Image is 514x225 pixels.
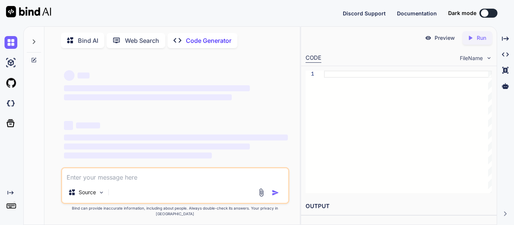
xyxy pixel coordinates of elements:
[78,72,90,79] span: ‌
[79,189,96,196] p: Source
[64,134,288,140] span: ‌
[5,97,17,110] img: darkCloudIdeIcon
[64,143,250,149] span: ‌
[5,77,17,89] img: githubLight
[64,94,232,100] span: ‌
[64,85,250,91] span: ‌
[397,10,437,17] span: Documentation
[460,54,483,62] span: FileName
[257,188,266,197] img: attachment
[306,54,321,63] div: CODE
[76,122,100,128] span: ‌
[301,198,497,215] h2: OUTPUT
[343,9,386,17] button: Discord Support
[448,9,476,17] span: Dark mode
[186,36,231,45] p: Code Generator
[78,36,98,45] p: Bind AI
[6,6,51,17] img: Bind AI
[425,35,432,41] img: preview
[98,189,105,196] img: Pick Models
[397,9,437,17] button: Documentation
[64,121,73,130] span: ‌
[64,70,75,81] span: ‌
[343,10,386,17] span: Discord Support
[435,34,455,42] p: Preview
[61,205,289,217] p: Bind can provide inaccurate information, including about people. Always double-check its answers....
[477,34,486,42] p: Run
[5,36,17,49] img: chat
[272,189,279,196] img: icon
[306,71,314,78] div: 1
[125,36,159,45] p: Web Search
[64,153,212,159] span: ‌
[5,56,17,69] img: ai-studio
[486,55,492,61] img: chevron down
